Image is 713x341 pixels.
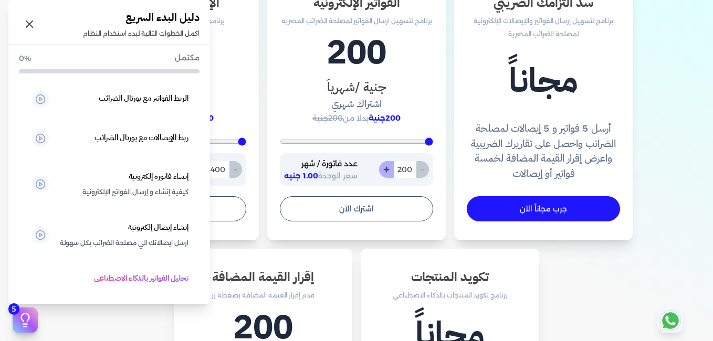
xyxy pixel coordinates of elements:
span: 0% [19,53,32,64]
button: + [379,161,394,178]
p: برنامج تكويد المنتجات بالذكاء الاصطناعي [373,289,527,302]
h5: تحليل الفواتير بالذكاء الاصطناعي [94,272,188,285]
h5: إنشاء فاتورة إلكترونية [129,170,188,184]
span: سعر الوحدة [284,171,358,180]
span: 5 [8,303,19,315]
h3: تكويد المنتجات [373,268,527,286]
h5: ربط الإيصالات مع بورتال الضرائب [95,131,188,145]
button: اشترك الآن [280,196,433,221]
p: مكتمل [36,51,200,65]
h1: 200 [280,27,433,78]
h4: أرسل 5 فواتير و 5 إيصالات لمصلحة الضرائب واحصل على تقاريرك الضريبية واعرض إقرار القيمة المضافة لخ... [467,121,620,182]
h2: دليل البدء السريع [83,10,200,25]
h4: اشتراك شهري [280,97,433,112]
p: برنامج لتسهيل ارسال الفواتير لمصلحة الضرائب المصريه [280,14,433,28]
p: قدم إقرار القيمه المضافة بضغطة زر [186,289,340,302]
h3: إقرار القيمة المضافة [186,268,340,286]
h5: إنشاء إيصال إلكترونية [128,221,188,235]
h3: جنية /شهرياَ [280,78,433,97]
p: عدد فاتورة / شهر [284,157,358,171]
span: اكمل الخطوات التالية لبدء استخدام النظام [83,29,200,38]
input: 0 [393,161,416,178]
span: 1.00 جنيه [284,171,318,180]
h1: مجاناً [467,56,620,106]
span: كيفية إنشاء و إرسال الفواتير الإلكترونية [82,185,188,199]
span: 200جنية [369,113,401,123]
span: 200جنية [312,113,343,123]
span: ارسل ايصالاتك الي مصلحة الضرائب بكل سهولة [60,236,188,250]
button: 5 [13,307,38,333]
p: برنامج لتسهيل إرسال الفواتير والإيصالات الإلكترونية لمصلحة الضرائب المصرية [467,14,620,41]
a: جرب مجاناً الآن [467,196,620,221]
input: 0 [206,161,229,178]
h5: الربط الفواتير مع بورتال الضرائب [99,92,188,105]
p: بدلا من [280,112,433,125]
